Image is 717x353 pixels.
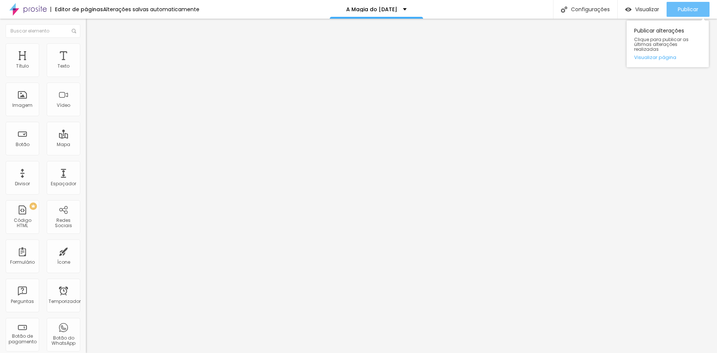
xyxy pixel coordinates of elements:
font: Título [16,63,29,69]
font: Formulário [10,259,35,265]
input: Buscar elemento [6,24,80,38]
img: view-1.svg [625,6,631,13]
font: Temporizador [49,298,81,304]
font: Editor de páginas [55,6,103,13]
img: Ícone [561,6,567,13]
font: Configurações [571,6,610,13]
font: Visualizar página [634,54,676,61]
font: Publicar alterações [634,27,684,34]
font: Ícone [57,259,70,265]
font: Botão [16,141,30,148]
font: Código HTML [14,217,31,229]
font: Alterações salvas automaticamente [103,6,199,13]
font: Perguntas [11,298,34,304]
font: Vídeo [57,102,70,108]
font: Visualizar [635,6,659,13]
button: Visualizar [618,2,667,17]
a: Visualizar página [634,55,701,60]
button: Publicar [667,2,710,17]
font: A Magia do [DATE] [346,6,397,13]
font: Divisor [15,180,30,187]
font: Imagem [12,102,32,108]
font: Botão de pagamento [9,333,37,344]
font: Espaçador [51,180,76,187]
font: Clique para publicar as últimas alterações realizadas [634,36,689,52]
img: Ícone [72,29,76,33]
font: Publicar [678,6,698,13]
font: Redes Sociais [55,217,72,229]
font: Mapa [57,141,70,148]
font: Botão do WhatsApp [52,335,75,346]
font: Texto [58,63,69,69]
